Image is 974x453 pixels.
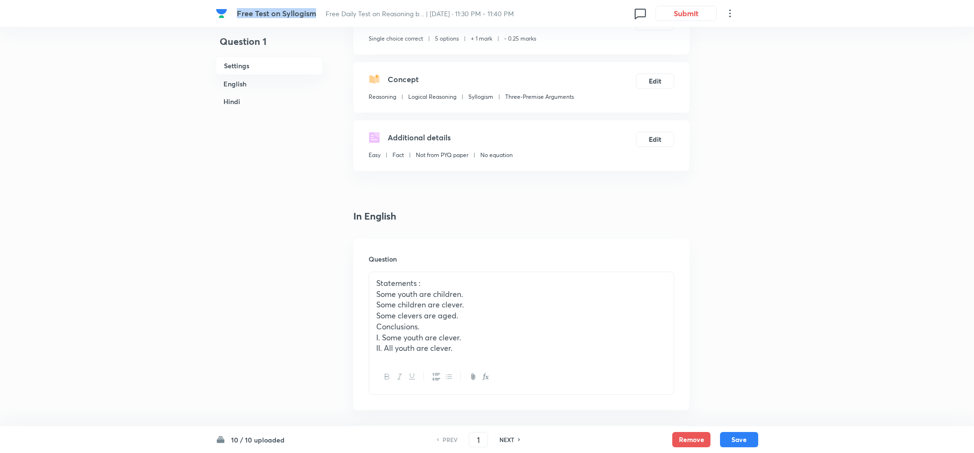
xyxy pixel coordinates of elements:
[216,8,227,19] img: Company Logo
[443,435,457,444] h6: PREV
[216,93,323,110] h6: Hindi
[416,151,468,159] p: Not from PYQ paper
[369,34,423,43] p: Single choice correct
[480,151,513,159] p: No equation
[376,289,667,300] p: Some youth are children.
[231,435,285,445] h6: 10 / 10 uploaded
[468,93,493,101] p: Syllogism
[216,34,323,56] h4: Question 1
[471,34,492,43] p: + 1 mark
[388,132,451,143] h5: Additional details
[505,93,574,101] p: Three-Premise Arguments
[369,93,396,101] p: Reasoning
[216,56,323,75] h6: Settings
[326,9,514,18] span: Free Daily Test on Reasoning b... | [DATE] · 11:30 PM - 11:40 PM
[636,132,674,147] button: Edit
[353,209,689,223] h4: In English
[216,75,323,93] h6: English
[499,435,514,444] h6: NEXT
[435,34,459,43] p: 5 options
[392,151,404,159] p: Fact
[216,8,229,19] a: Company Logo
[369,74,380,85] img: questionConcept.svg
[376,299,667,310] p: Some children are clever.
[376,278,667,289] p: Statements :
[376,332,667,343] p: I. Some youth are clever.
[388,74,419,85] h5: Concept
[672,432,710,447] button: Remove
[504,34,536,43] p: - 0.25 marks
[408,93,456,101] p: Logical Reasoning
[369,132,380,143] img: questionDetails.svg
[376,343,667,354] p: II. All youth are clever.
[369,254,674,264] h6: Question
[369,151,381,159] p: Easy
[376,310,667,321] p: Some clevers are aged.
[237,8,316,18] span: Free Test on Syllogism
[656,6,717,21] button: Submit
[636,74,674,89] button: Edit
[376,321,667,332] p: Conclusions.
[720,432,758,447] button: Save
